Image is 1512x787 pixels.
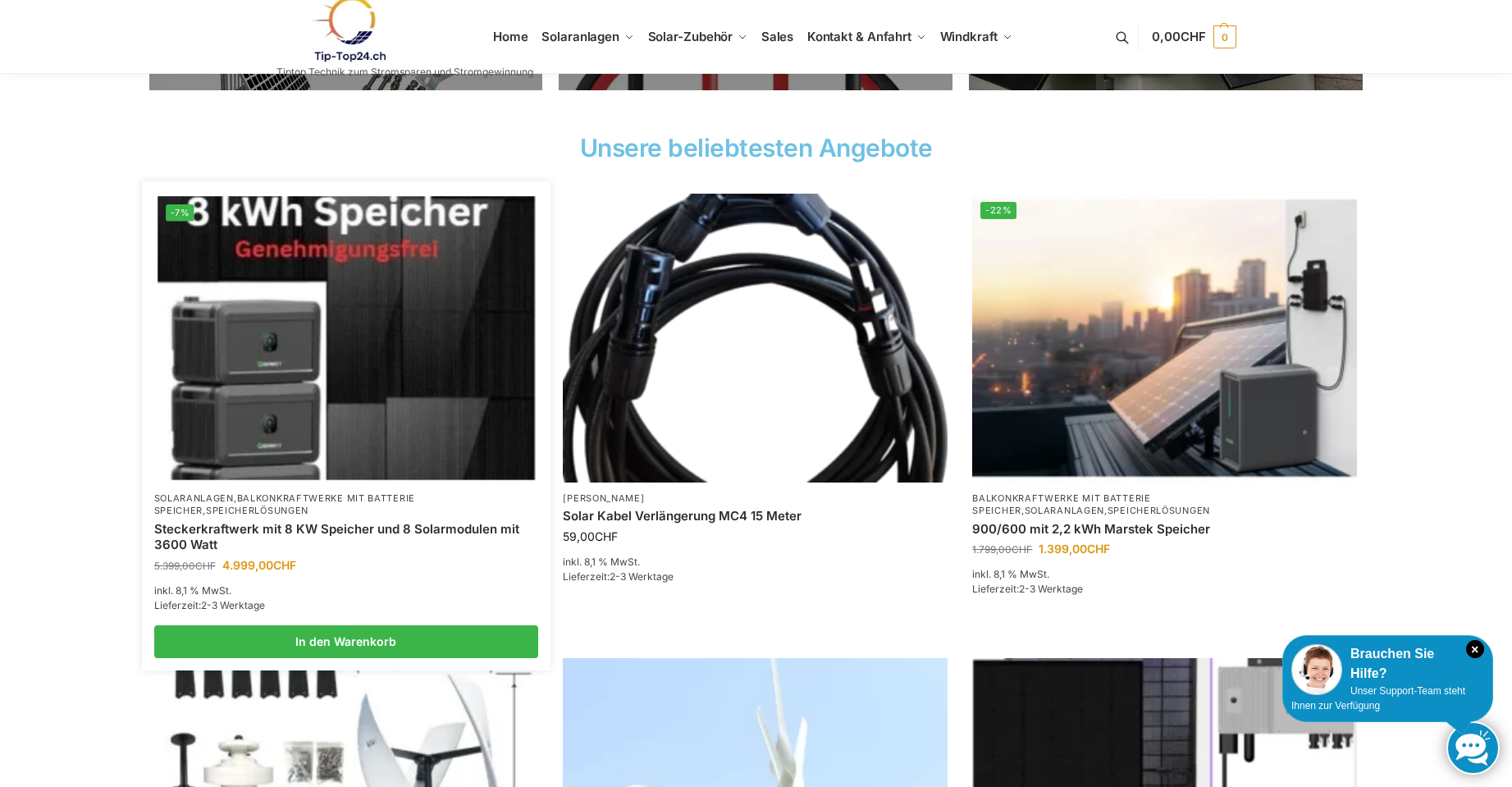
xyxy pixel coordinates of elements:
[1025,505,1104,516] a: Solaranlagen
[1108,505,1210,516] a: Speicherlösungen
[1152,12,1236,62] a: 0,00CHF 0
[972,194,1357,483] a: -22%Balkonkraftwerk mit Marstek Speicher
[154,521,539,553] a: Steckerkraftwerk mit 8 KW Speicher und 8 Solarmodulen mit 3600 Watt
[563,194,948,483] img: Home 6
[761,29,794,44] span: Sales
[972,567,1357,582] p: inkl. 8,1 % MwSt.
[206,505,308,516] a: Speicherlösungen
[1019,583,1083,595] span: 2-3 Werktage
[563,555,948,570] p: inkl. 8,1 % MwSt.
[563,529,618,543] bdi: 59,00
[1012,543,1032,556] span: CHF
[807,29,911,44] span: Kontakt & Anfahrt
[154,492,415,516] a: Balkonkraftwerke mit Batterie Speicher
[595,529,618,543] span: CHF
[563,492,644,504] a: [PERSON_NAME]
[1291,644,1342,695] img: Customer service
[1213,25,1236,48] span: 0
[201,599,265,611] span: 2-3 Werktage
[154,599,265,611] span: Lieferzeit:
[1039,542,1110,556] bdi: 1.399,00
[972,521,1357,538] a: 900/600 mit 2,2 kWh Marstek Speicher
[563,508,948,524] a: Solar Kabel Verlängerung MC4 15 Meter
[158,196,535,479] a: -7%Steckerkraftwerk mit 8 KW Speicher und 8 Solarmodulen mit 3600 Watt
[276,67,533,77] p: Tiptop Technik zum Stromsparen und Stromgewinnung
[149,135,1364,160] h2: Unsere beliebtesten Angebote
[940,29,998,44] span: Windkraft
[541,29,619,44] span: Solaranlagen
[972,194,1357,483] img: Home 7
[648,29,733,44] span: Solar-Zubehör
[1181,29,1206,44] span: CHF
[195,560,216,572] span: CHF
[154,492,539,518] p: , ,
[972,543,1032,556] bdi: 1.799,00
[154,560,216,572] bdi: 5.399,00
[563,570,674,583] span: Lieferzeit:
[972,492,1150,516] a: Balkonkraftwerke mit Batterie Speicher
[1152,29,1205,44] span: 0,00
[154,583,539,598] p: inkl. 8,1 % MwSt.
[154,625,539,658] a: In den Warenkorb legen: „Steckerkraftwerk mit 8 KW Speicher und 8 Solarmodulen mit 3600 Watt“
[273,558,296,572] span: CHF
[972,583,1083,595] span: Lieferzeit:
[158,196,535,479] img: Home 5
[610,570,674,583] span: 2-3 Werktage
[1087,542,1110,556] span: CHF
[154,492,234,504] a: Solaranlagen
[1291,685,1465,712] span: Unser Support-Team steht Ihnen zur Verfügung
[1291,644,1484,684] div: Brauchen Sie Hilfe?
[972,492,1357,518] p: , ,
[1466,640,1484,658] i: Schließen
[222,558,296,572] bdi: 4.999,00
[563,194,948,483] a: Solar-Verlängerungskabel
